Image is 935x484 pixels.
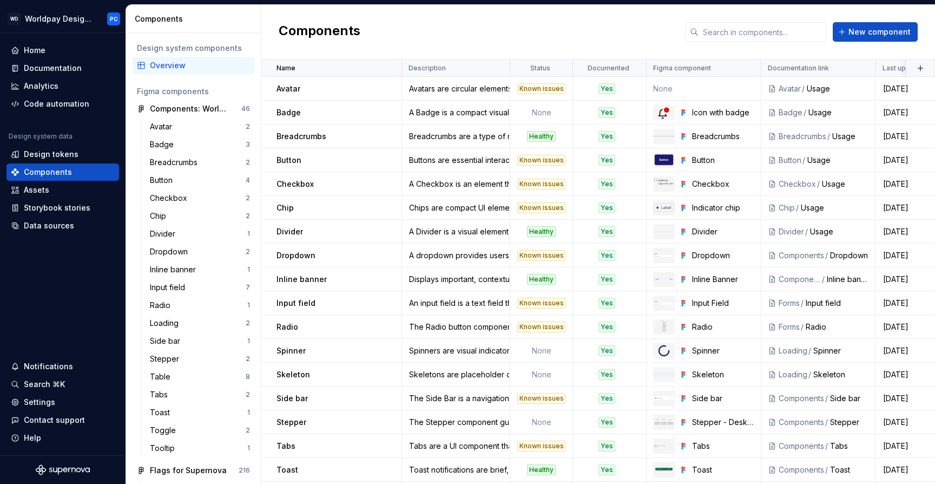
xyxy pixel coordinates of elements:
[403,465,509,475] div: Toast notifications are brief, non-intrusive messages that inform users about the outcome of thei...
[246,247,250,256] div: 2
[146,315,254,332] a: Loading2
[527,131,556,142] div: Healthy
[403,250,509,261] div: A dropdown provides users with a list of options. It can be configured for single selection, wher...
[517,179,565,189] div: Known issues
[517,202,565,213] div: Known issues
[807,83,869,94] div: Usage
[150,300,175,311] div: Radio
[657,344,670,357] img: Spinner
[150,246,192,257] div: Dropdown
[779,250,824,261] div: Components
[146,225,254,243] a: Divider1
[150,103,231,114] div: Components: Worldpay Design System
[6,60,119,77] a: Documentation
[527,465,556,475] div: Healthy
[598,369,615,380] div: Yes
[150,211,170,221] div: Chip
[779,226,804,237] div: Divider
[833,22,918,42] button: New component
[135,14,256,24] div: Components
[692,322,754,332] div: Radio
[146,332,254,350] a: Side bar1
[692,202,754,213] div: Indicator chip
[654,396,674,400] img: Side bar
[6,376,119,393] button: Search ⌘K
[25,14,94,24] div: Worldpay Design System
[276,131,326,142] p: Breadcrumbs
[247,408,250,417] div: 1
[2,7,123,30] button: WDWorldpay Design SystemPC
[133,100,254,117] a: Components: Worldpay Design System46
[150,121,176,132] div: Avatar
[802,107,808,118] div: /
[692,441,754,452] div: Tabs
[598,83,615,94] div: Yes
[276,369,310,380] p: Skeleton
[517,393,565,404] div: Known issues
[246,390,250,399] div: 2
[276,202,294,213] p: Chip
[510,363,573,387] td: None
[800,298,806,309] div: /
[150,465,227,476] div: Flags for Supernova
[692,226,754,237] div: Divider
[403,322,509,332] div: The Radio button component allows users to select a single option from a set of mutually exclusiv...
[150,318,183,329] div: Loading
[150,264,200,275] div: Inline banner
[510,410,573,434] td: None
[517,322,565,332] div: Known issues
[654,467,674,473] img: Toast
[6,77,119,95] a: Analytics
[510,101,573,125] td: None
[137,86,250,97] div: Figma components
[654,204,674,212] img: Indicator chip
[146,118,254,135] a: Avatar2
[779,107,802,118] div: Badge
[517,441,565,452] div: Known issues
[146,386,254,403] a: Tabs2
[692,417,754,428] div: Stepper - Desktop
[6,199,119,217] a: Storybook stories
[806,322,869,332] div: Radio
[146,243,254,260] a: Dropdown2
[824,250,830,261] div: /
[801,202,869,213] div: Usage
[692,298,754,309] div: Input Field
[403,131,509,142] div: Breadcrumbs are a type of navigation that shows users their current location within a website or ...
[647,77,761,101] td: None
[276,465,298,475] p: Toast
[36,465,90,475] svg: Supernova Logo
[827,274,869,285] div: Inline banner
[779,369,807,380] div: Loading
[246,122,250,131] div: 2
[692,155,754,166] div: Button
[824,417,830,428] div: /
[598,393,615,404] div: Yes
[830,250,869,261] div: Dropdown
[146,172,254,189] a: Button4
[807,155,869,166] div: Usage
[24,397,55,408] div: Settings
[800,322,806,332] div: /
[247,230,250,238] div: 1
[824,393,830,404] div: /
[598,345,615,356] div: Yes
[598,250,615,261] div: Yes
[692,369,754,380] div: Skeleton
[146,368,254,385] a: Table8
[246,194,250,202] div: 2
[403,298,509,309] div: An input field is a text field that users can type into. You can use this for short texts up to o...
[779,441,824,452] div: Components
[527,226,556,237] div: Healthy
[403,179,509,189] div: A Checkbox is an element that allows users to select between two states: Checked and Unchecked, t...
[6,217,119,234] a: Data sources
[146,440,254,457] a: Tooltip1
[830,441,869,452] div: Tabs
[133,462,254,479] a: Flags for Supernova216
[146,350,254,368] a: Stepper2
[779,322,800,332] div: Forms
[24,220,74,231] div: Data sources
[808,107,869,118] div: Usage
[146,261,254,278] a: Inline banner1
